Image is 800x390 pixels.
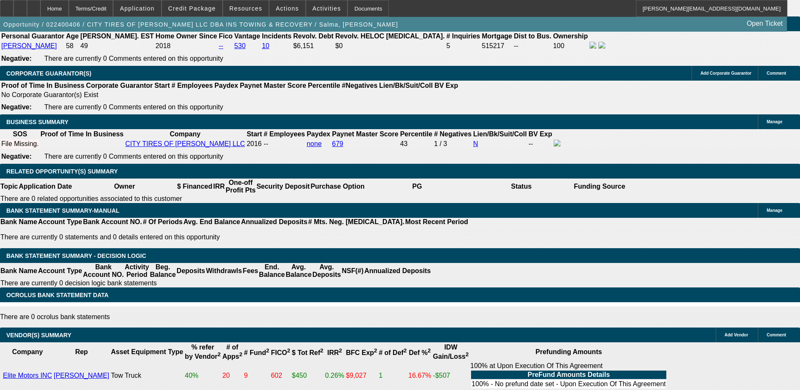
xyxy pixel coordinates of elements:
[6,168,118,175] span: RELATED OPPORTUNITY(S) SUMMARY
[307,130,330,138] b: Paydex
[125,140,245,147] a: CITY TIRES OF [PERSON_NAME] LLC
[149,263,176,279] th: Beg. Balance
[244,349,269,356] b: # Fund
[240,218,307,226] th: Annualized Deposits
[111,348,183,355] b: Asset Equipment Type
[270,362,291,390] td: 602
[44,55,223,62] span: There are currently 0 Comments entered on this opportunity
[320,347,323,354] sup: 2
[110,362,183,390] td: Tow Truck
[229,5,262,12] span: Resources
[409,349,431,356] b: Def %
[553,32,588,40] b: Ownership
[767,119,782,124] span: Manage
[473,130,527,138] b: Lien/Bk/Suit/Coll
[234,42,246,49] a: 530
[743,16,786,31] a: Open Ticket
[223,0,269,16] button: Resources
[574,179,626,195] th: Funding Source
[38,263,83,279] th: Account Type
[433,362,469,390] td: -$507
[291,362,324,390] td: $450
[1,153,32,160] b: Negative:
[473,140,478,147] a: N
[308,82,340,89] b: Percentile
[244,362,270,390] td: 9
[156,32,217,40] b: Home Owner Since
[1,42,57,49] a: [PERSON_NAME]
[528,130,552,138] b: BV Exp
[434,82,458,89] b: BV Exp
[327,349,342,356] b: IRR
[183,218,241,226] th: Avg. End Balance
[1,55,32,62] b: Negative:
[767,71,786,76] span: Comment
[86,82,153,89] b: Corporate Guarantor
[428,347,431,354] sup: 2
[310,179,365,195] th: Purchase Option
[172,82,213,89] b: # Employees
[246,139,262,149] td: 2016
[218,351,221,357] sup: 2
[469,179,574,195] th: Status
[120,5,154,12] span: Application
[590,42,596,49] img: facebook-icon.png
[225,179,256,195] th: One-off Profit Pts
[66,32,78,40] b: Age
[514,41,552,51] td: --
[341,263,364,279] th: NSF(#)
[293,41,334,51] td: $6,151
[276,5,299,12] span: Actions
[184,362,221,390] td: 40%
[400,130,432,138] b: Percentile
[80,41,154,51] td: 49
[6,252,146,259] span: Bank Statement Summary - Decision Logic
[185,344,221,360] b: % refer by Vendor
[346,349,377,356] b: BFC Exp
[219,32,233,40] b: Fico
[482,41,513,51] td: 515217
[44,153,223,160] span: There are currently 0 Comments entered on this opportunity
[6,332,71,339] span: VENDOR(S) SUMMARY
[264,130,305,138] b: # Employees
[213,179,225,195] th: IRR
[222,362,242,390] td: 20
[1,103,32,111] b: Negative:
[12,348,43,355] b: Company
[552,41,588,51] td: 100
[124,263,150,279] th: Activity Period
[259,263,285,279] th: End. Balance
[6,292,108,298] span: OCROLUS BANK STATEMENT DATA
[262,32,291,40] b: Incidents
[6,70,92,77] span: CORPORATE GUARANTOR(S)
[514,32,552,40] b: Dist to Bus.
[264,140,268,147] span: --
[345,362,377,390] td: $9,027
[482,32,512,40] b: Mortgage
[325,362,345,390] td: 0.26%
[154,82,170,89] b: Start
[83,263,124,279] th: Bank Account NO.
[266,347,269,354] sup: 2
[767,208,782,213] span: Manage
[1,130,39,138] th: SOS
[219,42,224,49] a: --
[293,32,334,40] b: Revolv. Debt
[335,41,445,51] td: $0
[176,263,206,279] th: Deposits
[234,32,260,40] b: Vantage
[6,119,68,125] span: BUSINESS SUMMARY
[143,218,183,226] th: # Of Periods
[40,130,124,138] th: Proof of Time In Business
[364,263,431,279] th: Annualized Deposits
[54,372,109,379] a: [PERSON_NAME]
[262,42,269,49] a: 10
[156,42,171,49] span: 2018
[434,130,471,138] b: # Negatives
[215,82,238,89] b: Paydex
[292,349,323,356] b: $ Tot Ref
[65,41,79,51] td: 58
[446,32,480,40] b: # Inquiries
[312,5,341,12] span: Activities
[339,347,342,354] sup: 2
